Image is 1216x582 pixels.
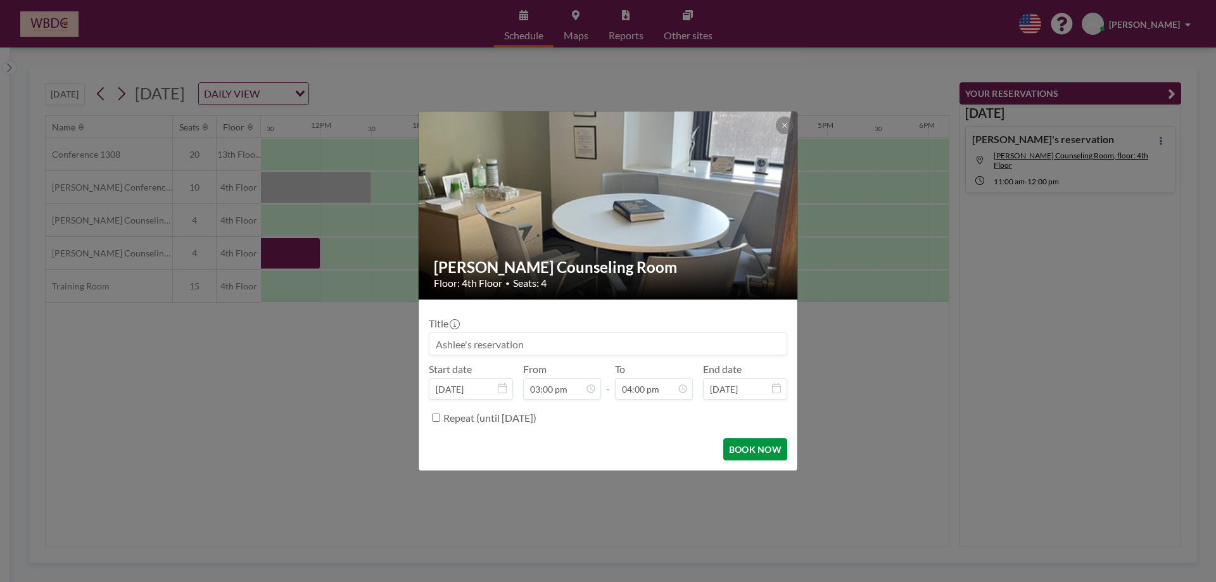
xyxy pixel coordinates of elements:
span: Seats: 4 [513,277,547,289]
label: End date [703,363,742,376]
label: Start date [429,363,472,376]
label: From [523,363,547,376]
span: Floor: 4th Floor [434,277,502,289]
label: Title [429,317,459,330]
span: - [606,367,610,395]
h2: [PERSON_NAME] Counseling Room [434,258,783,277]
button: BOOK NOW [723,438,787,460]
span: • [505,279,510,288]
label: Repeat (until [DATE]) [443,412,536,424]
label: To [615,363,625,376]
input: Ashlee's reservation [429,333,787,355]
